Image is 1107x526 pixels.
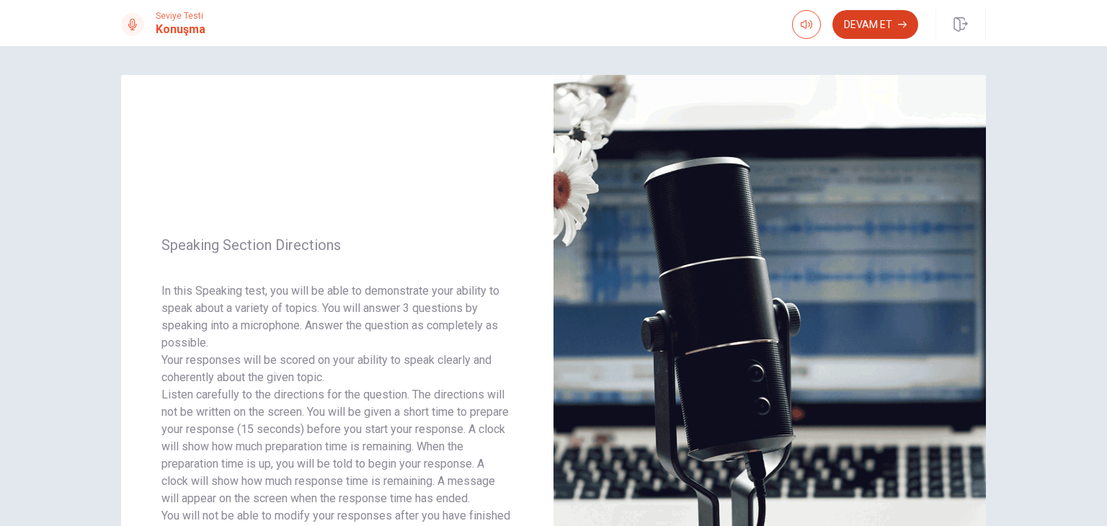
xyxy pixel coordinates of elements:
p: Your responses will be scored on your ability to speak clearly and coherently about the given topic. [161,352,513,386]
span: Speaking Section Directions [161,236,513,254]
p: Listen carefully to the directions for the question. The directions will not be written on the sc... [161,386,513,507]
span: Seviye Testi [156,11,205,21]
h1: Konuşma [156,21,205,38]
p: In this Speaking test, you will be able to demonstrate your ability to speak about a variety of t... [161,282,513,352]
button: Devam Et [832,10,918,39]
